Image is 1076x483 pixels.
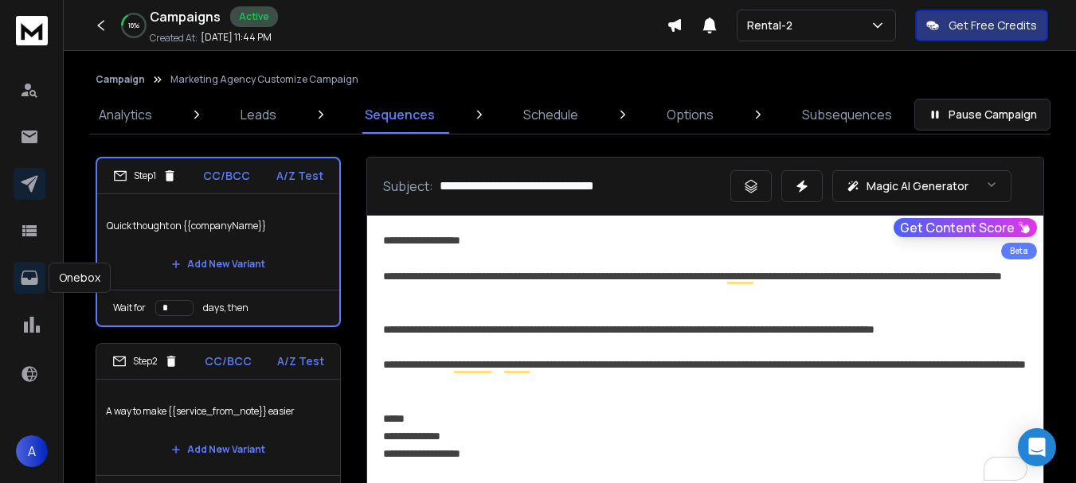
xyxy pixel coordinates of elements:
a: Leads [231,95,286,134]
p: Created At: [150,32,198,45]
a: Options [657,95,723,134]
a: Analytics [89,95,162,134]
button: Campaign [96,73,145,86]
p: Schedule [523,105,578,124]
p: A way to make {{service_from_note}} easier [106,389,331,434]
p: Rental-2 [747,18,799,33]
p: Analytics [99,105,152,124]
button: Magic AI Generator [832,170,1011,202]
button: A [16,435,48,467]
div: Step 2 [112,354,178,368]
p: Subject: [383,177,433,196]
p: [DATE] 11:44 PM [201,31,272,44]
div: Beta [1001,243,1037,259]
button: Pause Campaign [914,99,1051,130]
button: Add New Variant [158,434,278,465]
p: Quick thought on {{companyName}} [107,204,330,248]
p: Marketing Agency Customize Campaign [170,73,358,86]
div: Open Intercom Messenger [1018,428,1056,466]
p: days, then [203,302,248,314]
button: Get Content Score [894,218,1037,237]
p: A/Z Test [277,353,324,369]
p: A/Z Test [276,168,323,184]
p: CC/BCC [203,168,250,184]
p: CC/BCC [205,353,252,369]
li: Step1CC/BCCA/Z TestQuick thought on {{companyName}}Add New VariantWait fordays, then [96,157,341,327]
p: Get Free Credits [949,18,1037,33]
p: Sequences [365,105,435,124]
p: Subsequences [802,105,892,124]
p: Magic AI Generator [867,178,968,194]
img: logo [16,16,48,45]
p: Leads [241,105,276,124]
p: Wait for [113,302,146,314]
div: Onebox [49,263,111,293]
a: Sequences [355,95,444,134]
p: 16 % [128,21,139,30]
div: Step 1 [113,169,177,183]
div: Active [230,6,278,27]
a: Subsequences [792,95,902,134]
h1: Campaigns [150,7,221,26]
button: Add New Variant [158,248,278,280]
a: Schedule [514,95,588,134]
p: Options [667,105,714,124]
button: Get Free Credits [915,10,1048,41]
